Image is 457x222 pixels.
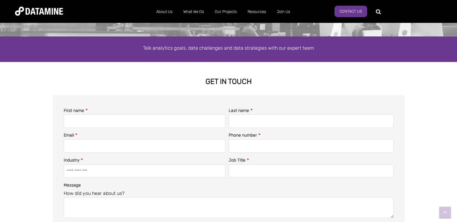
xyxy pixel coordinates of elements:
[178,4,209,20] a: What We Do
[64,183,81,188] span: Message
[229,133,257,138] span: Phone number
[229,108,249,113] span: Last name
[143,45,314,51] span: Talk analytics goals, data challenges and data strategies with our expert team
[229,158,245,163] span: Job Title
[64,189,394,197] legend: How did you hear about us?
[334,6,367,17] a: Contact Us
[209,4,242,20] a: Our Projects
[206,77,252,86] strong: GET IN TOUCH
[64,158,79,163] span: Industry
[64,133,74,138] span: Email
[242,4,271,20] a: Resources
[151,4,178,20] a: About Us
[64,108,84,113] span: First name
[15,7,63,16] img: Datamine
[271,4,295,20] a: Join Us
